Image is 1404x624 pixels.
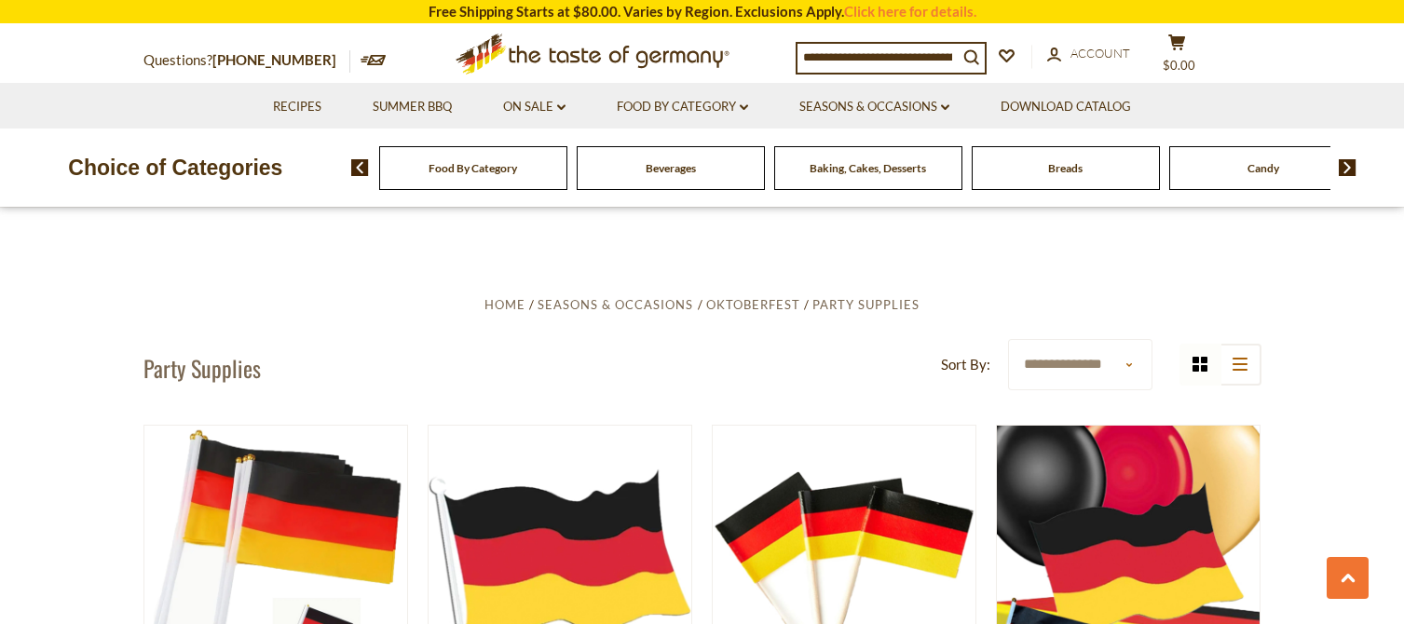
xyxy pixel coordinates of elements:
[373,97,452,117] a: Summer BBQ
[143,354,261,382] h1: Party Supplies
[1070,46,1130,61] span: Account
[810,161,926,175] a: Baking, Cakes, Desserts
[617,97,748,117] a: Food By Category
[538,297,693,312] a: Seasons & Occasions
[273,97,321,117] a: Recipes
[1247,161,1279,175] a: Candy
[844,3,976,20] a: Click here for details.
[143,48,350,73] p: Questions?
[646,161,696,175] a: Beverages
[706,297,800,312] a: Oktoberfest
[812,297,920,312] a: Party Supplies
[941,353,990,376] label: Sort By:
[1339,159,1356,176] img: next arrow
[503,97,566,117] a: On Sale
[1163,58,1195,73] span: $0.00
[1048,161,1083,175] a: Breads
[1150,34,1206,80] button: $0.00
[1047,44,1130,64] a: Account
[1001,97,1131,117] a: Download Catalog
[484,297,525,312] a: Home
[429,161,517,175] a: Food By Category
[799,97,949,117] a: Seasons & Occasions
[212,51,336,68] a: [PHONE_NUMBER]
[351,159,369,176] img: previous arrow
